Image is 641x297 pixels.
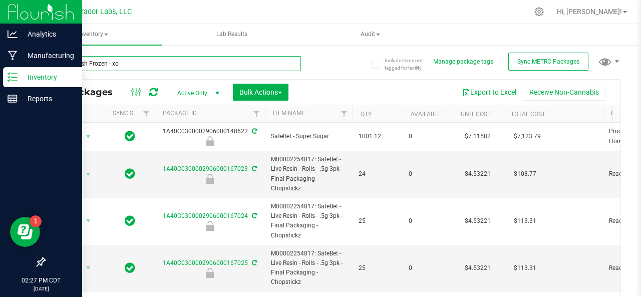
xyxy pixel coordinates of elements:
[8,94,18,104] inline-svg: Reports
[508,53,588,71] button: Sync METRC Packages
[203,30,261,39] span: Lab Results
[523,84,605,101] button: Receive Non-Cannabis
[18,93,78,105] p: Reports
[18,50,78,62] p: Manufacturing
[153,268,266,278] div: Ready for Menu
[52,87,123,98] span: All Packages
[153,127,266,146] div: 1A40C0300002906000148622
[153,136,266,146] div: Production - Ready For Homogenization
[411,111,441,118] a: Available
[239,88,282,96] span: Bulk Actions
[10,217,40,247] iframe: Resource center
[250,128,257,135] span: Sync from Compliance System
[44,56,301,71] input: Search Package ID, Item Name, SKU, Lot or Part Number...
[250,259,257,266] span: Sync from Compliance System
[511,111,545,118] a: Total Cost
[125,261,135,275] span: In Sync
[409,263,447,273] span: 0
[163,165,248,172] a: 1A40C0300002906000167023
[8,72,18,82] inline-svg: Inventory
[509,167,541,181] span: $108.77
[461,111,491,118] a: Unit Cost
[8,51,18,61] inline-svg: Manufacturing
[456,84,523,101] button: Export to Excel
[453,198,503,245] td: $4.53221
[433,58,493,66] button: Manage package tags
[271,249,347,287] span: M00002254817: SafeBet - Live Resin - Rolls - .5g 3pk - Final Packaging - Chopstickz
[73,8,132,16] span: Curador Labs, LLC
[82,214,95,228] span: select
[359,169,397,179] span: 24
[153,174,266,184] div: Ready for Menu
[163,212,248,219] a: 1A40C0300002906000167024
[125,129,135,143] span: In Sync
[18,71,78,83] p: Inventory
[557,8,622,16] span: Hi, [PERSON_NAME]!
[248,105,265,122] a: Filter
[509,214,541,228] span: $113.31
[82,167,95,181] span: select
[301,24,439,45] a: Audit
[336,105,353,122] a: Filter
[509,261,541,275] span: $113.31
[409,132,447,141] span: 0
[533,7,545,17] div: Manage settings
[250,212,257,219] span: Sync from Compliance System
[5,285,78,292] p: [DATE]
[82,130,95,144] span: select
[153,221,266,231] div: Ready for Menu
[5,276,78,285] p: 02:27 PM CDT
[163,110,197,117] a: Package ID
[385,57,435,72] span: Include items not tagged for facility
[509,129,546,144] span: $7,123.79
[453,123,503,151] td: $7.11582
[409,216,447,226] span: 0
[359,216,397,226] span: 25
[302,25,439,45] span: Audit
[18,28,78,40] p: Analytics
[359,132,397,141] span: 1001.12
[125,214,135,228] span: In Sync
[453,245,503,292] td: $4.53221
[113,110,151,117] a: Sync Status
[163,24,300,45] a: Lab Results
[30,215,42,227] iframe: Resource center unread badge
[271,132,347,141] span: SafeBet - Super Sugar
[163,259,248,266] a: 1A40C0300002906000167025
[453,151,503,198] td: $4.53221
[271,202,347,240] span: M00002254817: SafeBet - Live Resin - Rolls - .5g 3pk - Final Packaging - Chopstickz
[271,155,347,193] span: M00002254817: SafeBet - Live Resin - Rolls - .5g 3pk - Final Packaging - Chopstickz
[361,111,372,118] a: Qty
[359,263,397,273] span: 25
[8,29,18,39] inline-svg: Analytics
[125,167,135,181] span: In Sync
[233,84,288,101] button: Bulk Actions
[250,165,257,172] span: Sync from Compliance System
[138,105,155,122] a: Filter
[273,110,305,117] a: Item Name
[517,58,579,65] span: Sync METRC Packages
[409,169,447,179] span: 0
[82,261,95,275] span: select
[24,24,162,45] a: Inventory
